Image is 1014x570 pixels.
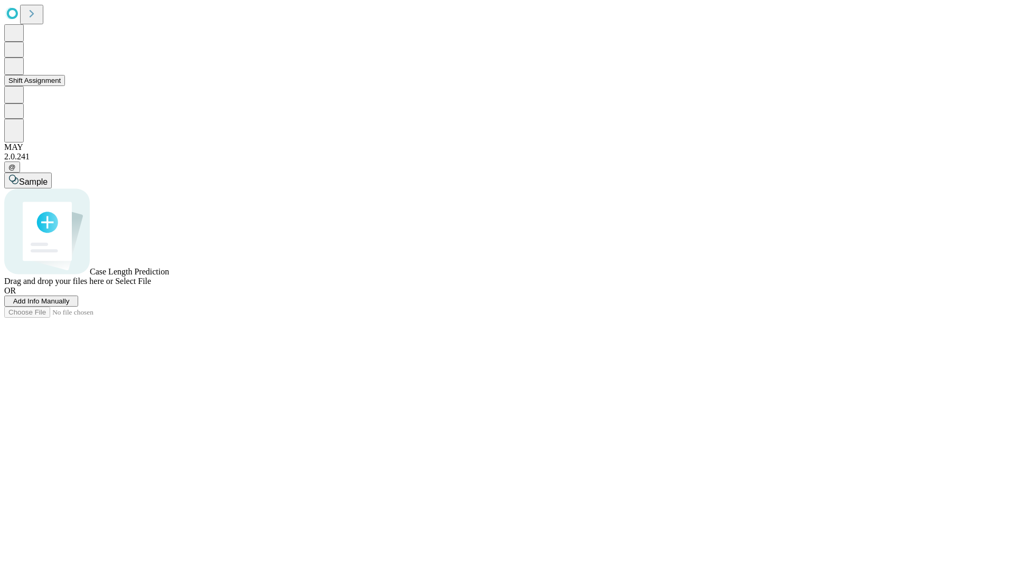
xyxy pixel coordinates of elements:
[4,296,78,307] button: Add Info Manually
[4,152,1010,161] div: 2.0.241
[8,163,16,171] span: @
[4,142,1010,152] div: MAY
[4,161,20,173] button: @
[4,173,52,188] button: Sample
[90,267,169,276] span: Case Length Prediction
[13,297,70,305] span: Add Info Manually
[19,177,48,186] span: Sample
[4,286,16,295] span: OR
[115,277,151,286] span: Select File
[4,277,113,286] span: Drag and drop your files here or
[4,75,65,86] button: Shift Assignment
